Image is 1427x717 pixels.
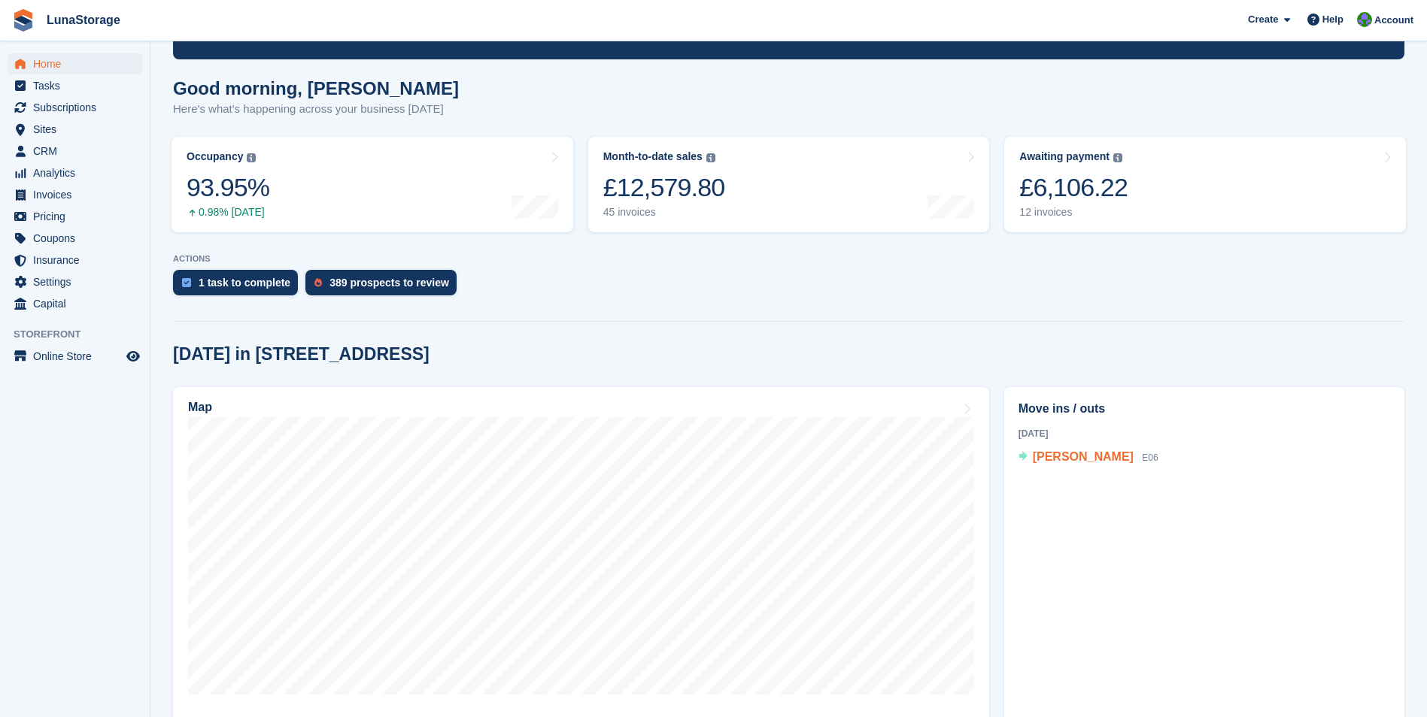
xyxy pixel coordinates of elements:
[305,270,464,303] a: 389 prospects to review
[603,150,703,163] div: Month-to-date sales
[1019,427,1390,440] div: [DATE]
[33,206,123,227] span: Pricing
[33,141,123,162] span: CRM
[8,184,142,205] a: menu
[8,141,142,162] a: menu
[173,254,1404,264] p: ACTIONS
[33,228,123,249] span: Coupons
[33,346,123,367] span: Online Store
[199,277,290,289] div: 1 task to complete
[1248,12,1278,27] span: Create
[1004,137,1406,232] a: Awaiting payment £6,106.22 12 invoices
[329,277,449,289] div: 389 prospects to review
[173,344,430,365] h2: [DATE] in [STREET_ADDRESS]
[8,97,142,118] a: menu
[1019,206,1128,219] div: 12 invoices
[41,8,126,32] a: LunaStorage
[1019,150,1110,163] div: Awaiting payment
[8,346,142,367] a: menu
[1019,400,1390,418] h2: Move ins / outs
[173,78,459,98] h1: Good morning, [PERSON_NAME]
[1142,452,1158,463] span: E06
[173,101,459,118] p: Here's what's happening across your business [DATE]
[33,250,123,271] span: Insurance
[8,75,142,96] a: menu
[187,172,269,203] div: 93.95%
[1019,448,1158,467] a: [PERSON_NAME] E06
[33,184,123,205] span: Invoices
[8,53,142,74] a: menu
[182,278,191,287] img: task-75834270c22a3079a89374b754ae025e5fb1db73e45f91037f5363f120a921f8.svg
[33,75,123,96] span: Tasks
[33,97,123,118] span: Subscriptions
[33,162,123,183] span: Analytics
[8,271,142,292] a: menu
[8,250,142,271] a: menu
[1357,12,1372,27] img: Cathal Vaughan
[603,206,725,219] div: 45 invoices
[33,53,123,74] span: Home
[33,119,123,140] span: Sites
[8,162,142,183] a: menu
[1033,450,1134,463] span: [PERSON_NAME]
[1374,13,1413,28] span: Account
[33,293,123,314] span: Capital
[172,137,573,232] a: Occupancy 93.95% 0.98% [DATE]
[1113,153,1122,162] img: icon-info-grey-7440780725fd019a000dd9b08b2336e03edf1995a4989e88bcd33f0948082b44.svg
[314,278,322,287] img: prospect-51fa495bee0391a8d652442698ab0144808aea92771e9ea1ae160a38d050c398.svg
[8,293,142,314] a: menu
[8,119,142,140] a: menu
[588,137,990,232] a: Month-to-date sales £12,579.80 45 invoices
[706,153,715,162] img: icon-info-grey-7440780725fd019a000dd9b08b2336e03edf1995a4989e88bcd33f0948082b44.svg
[1322,12,1344,27] span: Help
[187,150,243,163] div: Occupancy
[8,206,142,227] a: menu
[33,271,123,292] span: Settings
[14,327,150,342] span: Storefront
[173,270,305,303] a: 1 task to complete
[12,9,35,32] img: stora-icon-8386f47178a22dfd0bd8f6a31ec36ba5ce8667c1dd55bd0f319d3a0aa187defe.svg
[1019,172,1128,203] div: £6,106.22
[247,153,256,162] img: icon-info-grey-7440780725fd019a000dd9b08b2336e03edf1995a4989e88bcd33f0948082b44.svg
[124,347,142,365] a: Preview store
[188,401,212,414] h2: Map
[603,172,725,203] div: £12,579.80
[187,206,269,219] div: 0.98% [DATE]
[8,228,142,249] a: menu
